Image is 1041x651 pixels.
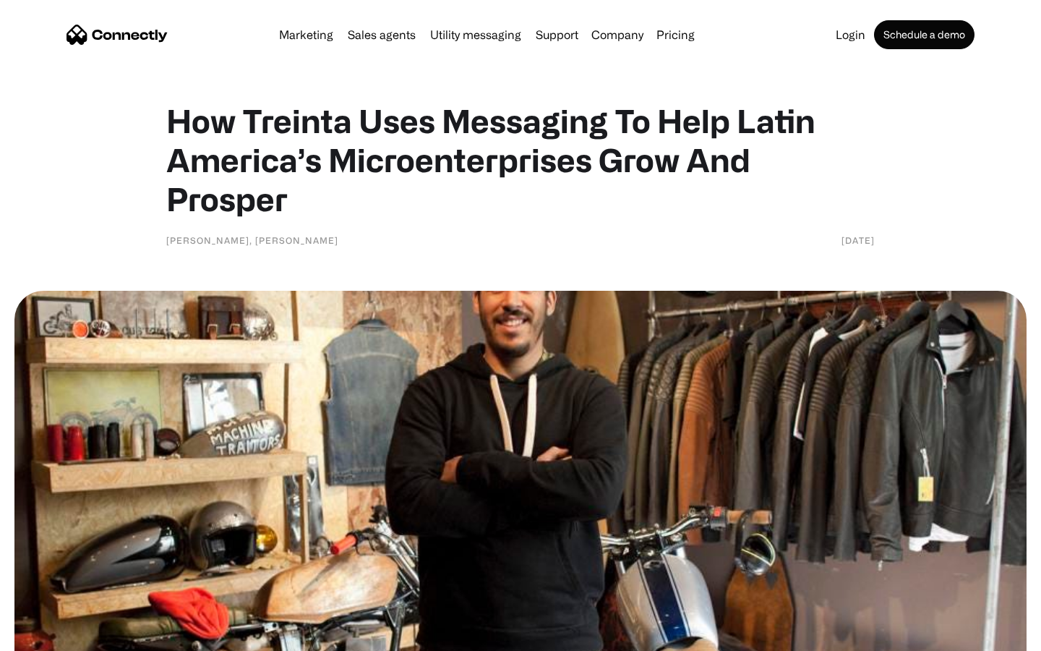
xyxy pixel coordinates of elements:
div: [PERSON_NAME], [PERSON_NAME] [166,233,338,247]
a: Sales agents [342,29,421,41]
a: Login [830,29,871,41]
a: Utility messaging [424,29,527,41]
h1: How Treinta Uses Messaging To Help Latin America’s Microenterprises Grow And Prosper [166,101,875,218]
div: Company [591,25,643,45]
aside: Language selected: English [14,626,87,646]
a: Pricing [651,29,701,41]
ul: Language list [29,626,87,646]
a: Schedule a demo [874,20,974,49]
a: Marketing [273,29,339,41]
a: Support [530,29,584,41]
div: [DATE] [841,233,875,247]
